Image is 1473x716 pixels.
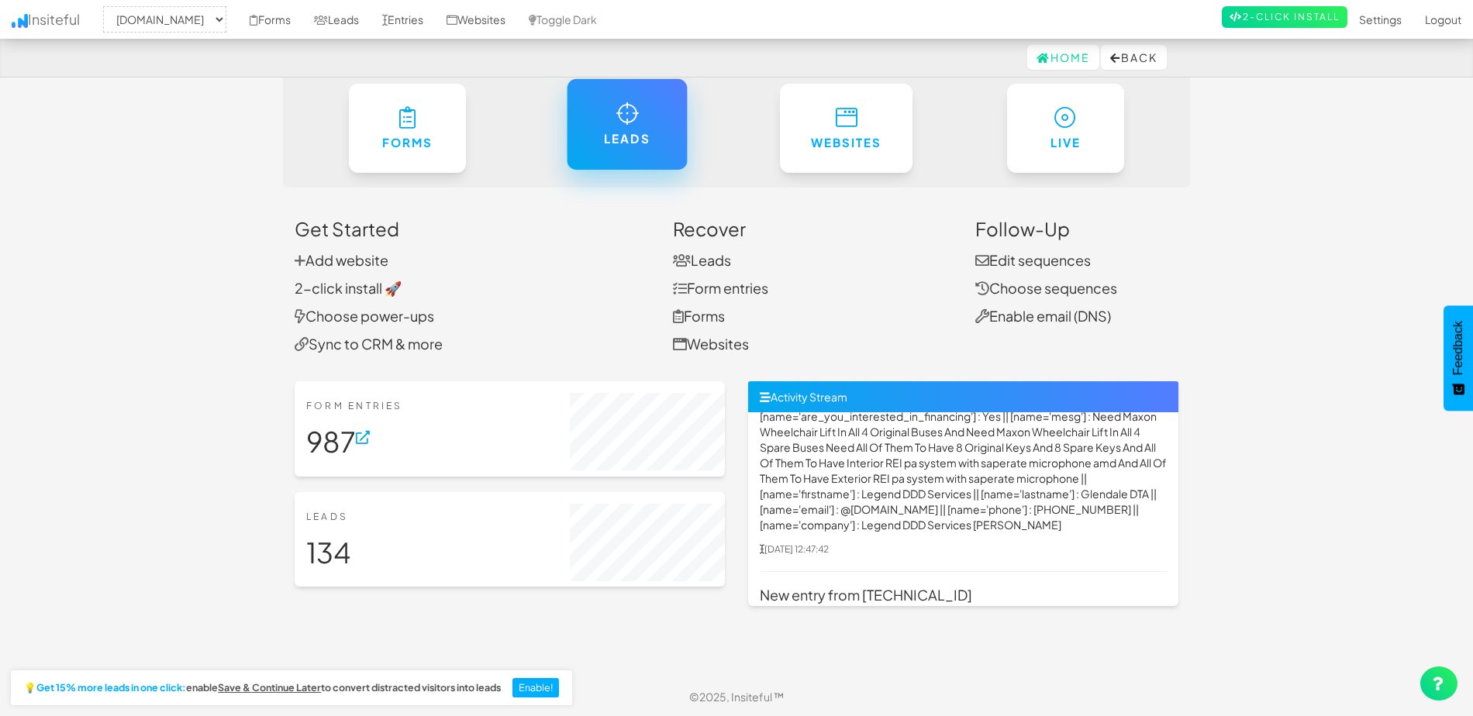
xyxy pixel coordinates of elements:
[811,136,881,150] h6: Websites
[1007,84,1125,173] a: Live
[1038,136,1094,150] h6: Live
[975,279,1117,297] a: Choose sequences
[218,681,321,694] u: Save & Continue Later
[673,335,749,353] a: Websites
[218,683,321,694] a: Save & Continue Later
[306,537,713,568] h1: 134
[760,543,829,555] small: [DATE] 12:47:42
[12,14,28,28] img: icon.png
[36,683,186,694] strong: Get 15% more leads in one click:
[295,307,434,325] a: Choose power-ups
[295,219,650,239] h3: Get Started
[673,251,731,269] a: Leads
[975,251,1091,269] a: Edit sequences
[295,335,443,353] a: Sync to CRM & more
[780,84,912,173] a: Websites
[1101,45,1167,70] button: Back
[295,279,402,297] a: 2-click install 🚀
[760,587,1167,603] h4: New entry from [TECHNICAL_ID]
[380,136,436,150] h6: Forms
[599,133,655,146] h6: Leads
[673,219,952,239] h3: Recover
[673,279,768,297] a: Form entries
[349,84,467,173] a: Forms
[760,300,1167,532] p: [name='firstname'] : Legend DDD Services || [name='lastname'] : Glendale DTA || [name='email'] : ...
[975,219,1179,239] h3: Follow-Up
[306,426,713,457] h1: 987
[673,307,725,325] a: Forms
[295,251,388,269] a: Add website
[306,511,713,522] h6: Leads
[567,79,687,170] a: Leads
[1027,45,1099,70] a: Home
[1451,321,1465,375] span: Feedback
[1222,6,1347,28] a: 2-Click Install
[975,307,1111,325] a: Enable email (DNS)
[306,401,713,411] h6: Form Entries
[512,678,560,698] button: Enable!
[24,683,501,694] h2: 💡 enable to convert distracted visitors into leads
[1444,305,1473,411] button: Feedback - Show survey
[748,381,1178,412] div: Activity Stream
